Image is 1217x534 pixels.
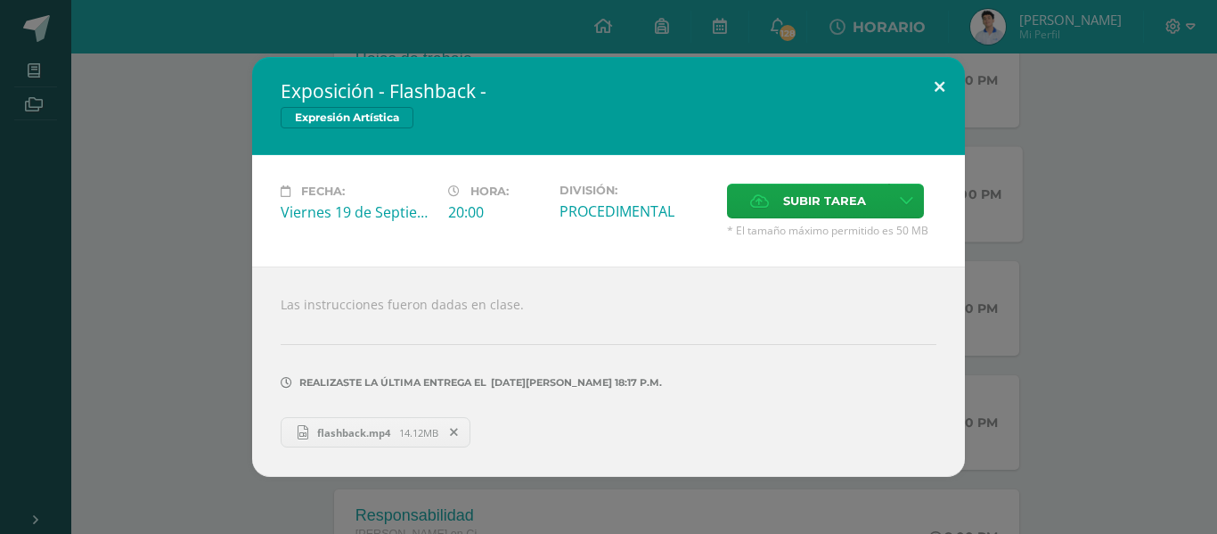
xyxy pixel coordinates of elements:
[727,223,936,238] span: * El tamaño máximo permitido es 50 MB
[299,376,486,389] span: Realizaste la última entrega el
[281,202,434,222] div: Viernes 19 de Septiembre
[448,202,545,222] div: 20:00
[439,423,470,442] span: Remover entrega
[559,184,713,197] label: División:
[783,185,866,218] span: Subir tarea
[914,57,965,118] button: Close (Esc)
[559,201,713,221] div: PROCEDIMENTAL
[301,185,345,198] span: Fecha:
[281,107,413,128] span: Expresión Artística
[281,78,936,103] h2: Exposición - Flashback -
[399,426,438,440] span: 14.12MB
[486,382,662,383] span: [DATE][PERSON_NAME] 18:17 p.m.
[470,185,509,198] span: Hora:
[281,417,470,448] a: flashback.mp4 14.12MB
[308,426,399,440] span: flashback.mp4
[252,267,965,477] div: Las instrucciones fueron dadas en clase.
